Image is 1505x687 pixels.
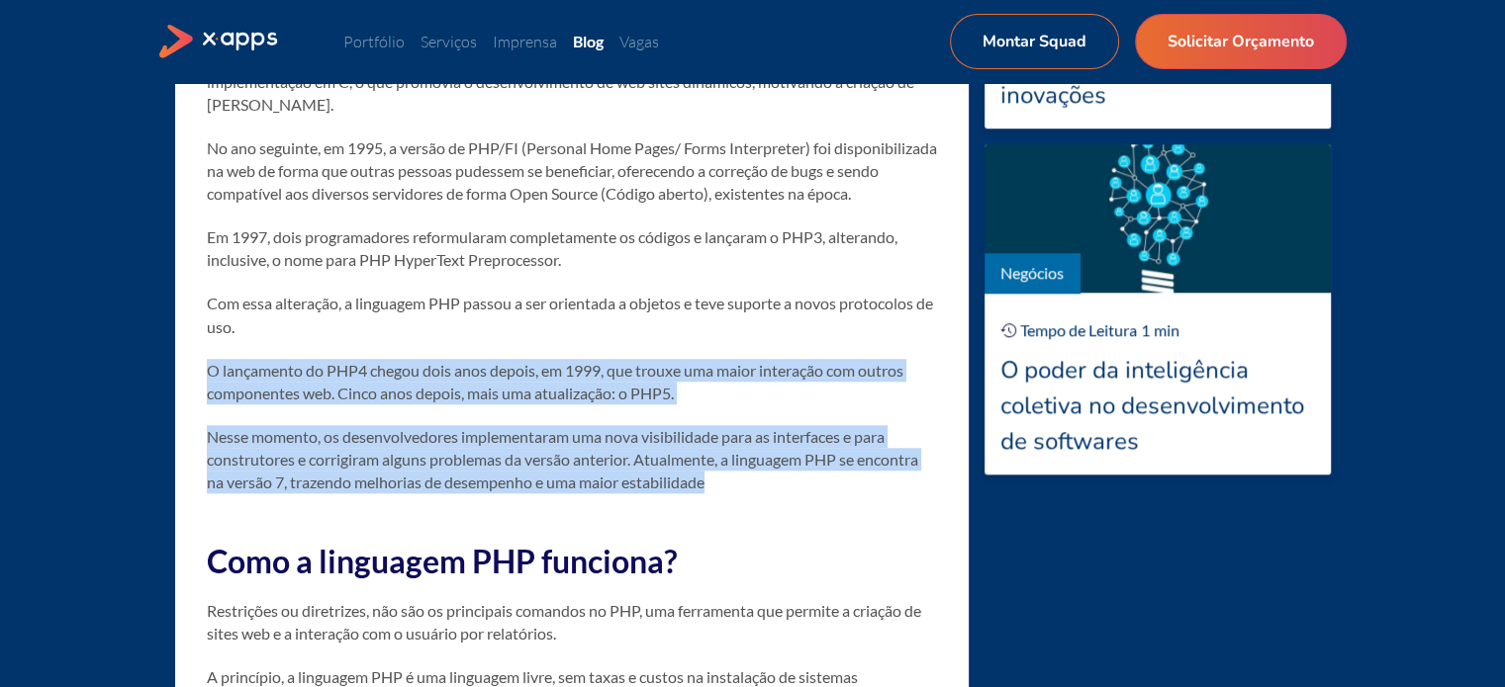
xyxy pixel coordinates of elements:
[343,32,405,51] a: Portfólio
[619,32,659,51] a: Vagas
[1000,263,1064,282] a: Negócios
[421,32,477,51] a: Serviços
[207,542,677,580] strong: Como a linguagem PHP funciona?
[1000,352,1315,459] div: O poder da inteligência coletiva no desenvolvimento de softwares
[1135,14,1347,69] a: Solicitar Orçamento
[207,359,937,404] p: O lançamento do PHP4 chegou dois anos depois, em 1999, que trouxe uma maior interação com outros ...
[1154,318,1179,342] div: min
[493,32,557,51] a: Imprensa
[573,32,604,50] a: Blog
[207,425,937,494] p: Nesse momento, os desenvolvedores implementaram uma nova visibilidade para as interfaces e para c...
[1141,318,1150,342] div: 1
[207,136,937,206] p: No ano seguinte, em 1995, a versão de PHP/FI (Personal Home Pages/ Forms Interpreter) foi disponi...
[950,14,1119,69] a: Montar Squad
[985,293,1331,474] a: Tempo de Leitura1minO poder da inteligência coletiva no desenvolvimento de softwares
[207,225,937,271] p: Em 1997, dois programadores reformularam completamente os códigos e lançaram o PHP3, alterando, i...
[207,599,937,644] p: Restrições ou diretrizes, não são os principais comandos no PHP, uma ferramenta que permite a cri...
[207,292,937,337] p: Com essa alteração, a linguagem PHP passou a ser orientada a objetos e teve suporte a novos proto...
[1020,318,1137,342] div: Tempo de Leitura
